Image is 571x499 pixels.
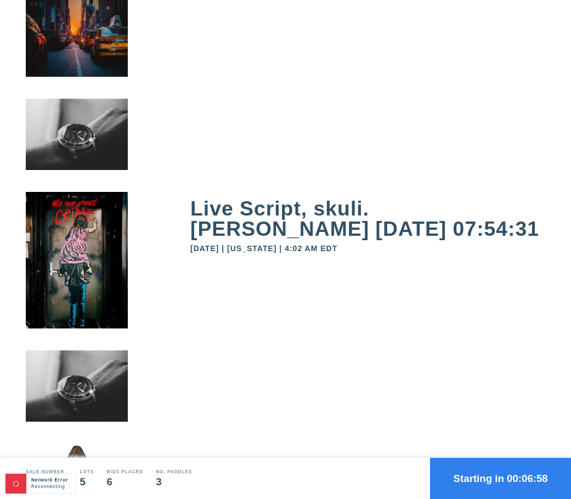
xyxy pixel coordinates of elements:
div: Reconnecting [31,484,71,490]
img: small [26,2,128,100]
img: small [26,352,128,445]
div: Live Script, skuli.[PERSON_NAME] [DATE] 07:54:31 [190,199,545,240]
div: Network Error [31,477,71,484]
div: 3 [156,477,192,487]
div: 6 [107,477,143,487]
button: Starting in 00:06:58 [430,458,571,499]
div: Sale number [26,470,67,474]
img: small [26,194,128,352]
div: Bids Placed [107,470,143,474]
div: 5 [80,477,94,487]
div: No. Paddles [156,470,192,474]
div: [DATE] | [US_STATE] | 4:02 AM EDT [190,245,545,252]
img: small [26,100,128,194]
div: Lots [80,470,94,474]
